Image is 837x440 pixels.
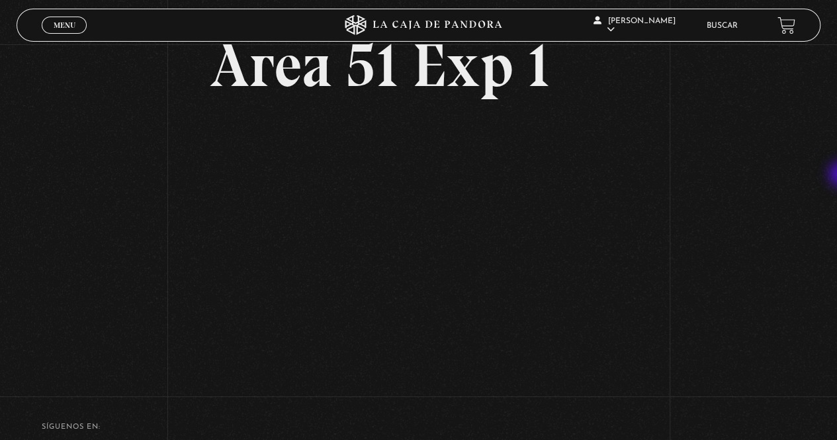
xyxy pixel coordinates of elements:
[210,116,627,351] iframe: Dailymotion video player – PROGRAMA - AREA 51 - 14 DE AGOSTO
[210,35,627,96] h2: Área 51 Exp 1
[42,423,795,431] h4: SÍguenos en:
[54,21,75,29] span: Menu
[707,22,738,30] a: Buscar
[49,32,80,42] span: Cerrar
[594,17,676,34] span: [PERSON_NAME]
[777,17,795,34] a: View your shopping cart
